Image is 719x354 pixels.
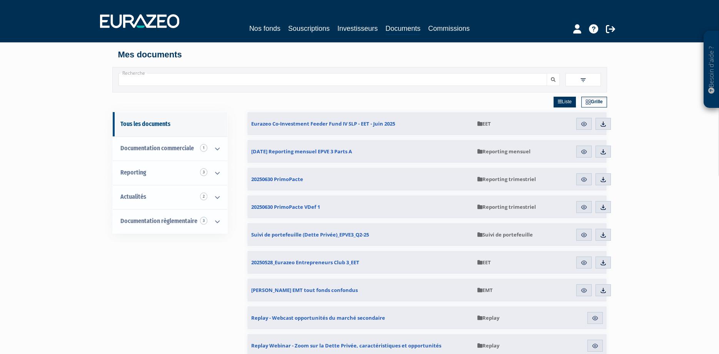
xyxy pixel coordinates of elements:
a: Liste [554,97,576,107]
span: EET [477,120,491,127]
img: eye.svg [592,342,599,349]
span: Suivi de portefeuille [477,231,533,238]
img: filter.svg [580,77,587,84]
a: [PERSON_NAME] EMT tout fonds confondus [247,279,474,302]
span: [PERSON_NAME] EMT tout fonds confondus [251,287,358,294]
img: eye.svg [592,315,599,322]
a: Documents [385,23,420,35]
a: 20250630 PrimoPacte [247,168,474,191]
span: EET [477,259,491,266]
img: eye.svg [581,287,587,294]
span: Documentation règlementaire [120,217,197,225]
a: 20250528_Eurazeo Entrepreneurs Club 3_EET [247,251,474,274]
a: Reporting 3 [113,161,227,185]
p: Besoin d'aide ? [707,35,716,104]
a: Commissions [428,23,470,34]
a: Documentation commerciale 1 [113,136,227,161]
img: download.svg [600,232,607,238]
input: Recherche [118,73,547,86]
span: 20250630 PrimoPacte [251,176,303,183]
img: download.svg [600,176,607,183]
img: download.svg [600,204,607,211]
span: Reporting trimestriel [477,176,536,183]
a: Souscriptions [288,23,330,34]
h4: Mes documents [118,50,601,59]
img: download.svg [600,121,607,128]
span: 3 [200,217,207,225]
a: Eurazeo Co-Investment Feeder Fund IV SLP - EET - Juin 2025 [247,112,474,135]
span: 2 [200,193,207,200]
a: Investisseurs [337,23,378,34]
img: download.svg [600,148,607,155]
a: Grille [581,97,607,107]
span: Replay Webinar - Zoom sur la Dette Privée, caractéristiques et opportunités [251,342,441,349]
span: 3 [200,168,207,176]
img: 1732889491-logotype_eurazeo_blanc_rvb.png [100,14,179,28]
span: 20250528_Eurazeo Entrepreneurs Club 3_EET [251,259,359,266]
span: Replay [477,314,499,321]
img: eye.svg [581,232,587,238]
img: eye.svg [581,259,587,266]
span: 20250630 PrimoPacte VDef 1 [251,203,320,210]
span: [DATE] Reporting mensuel EPVE 3 Parts A [251,148,352,155]
a: Tous les documents [113,112,227,136]
span: Eurazeo Co-Investment Feeder Fund IV SLP - EET - Juin 2025 [251,120,395,127]
img: eye.svg [581,176,587,183]
a: Nos fonds [249,23,280,34]
span: 1 [200,144,207,152]
img: download.svg [600,259,607,266]
img: eye.svg [581,204,587,211]
span: EMT [477,287,493,294]
span: Documentation commerciale [120,144,194,152]
span: Actualités [120,193,146,200]
a: Suivi de portefeuille (Dette Privée)_EPVE3_Q2-25 [247,223,474,246]
img: download.svg [600,287,607,294]
a: 20250630 PrimoPacte VDef 1 [247,195,474,218]
img: grid.svg [586,99,591,105]
span: Reporting mensuel [477,148,530,155]
img: eye.svg [581,148,587,155]
img: eye.svg [581,121,587,128]
span: Replay - Webcast opportunités du marché secondaire [251,314,385,321]
a: Actualités 2 [113,185,227,209]
span: Reporting trimestriel [477,203,536,210]
a: Documentation règlementaire 3 [113,209,227,233]
span: Replay [477,342,499,349]
a: [DATE] Reporting mensuel EPVE 3 Parts A [247,140,474,163]
span: Reporting [120,169,146,176]
span: Suivi de portefeuille (Dette Privée)_EPVE3_Q2-25 [251,231,369,238]
a: Replay - Webcast opportunités du marché secondaire [247,306,474,329]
